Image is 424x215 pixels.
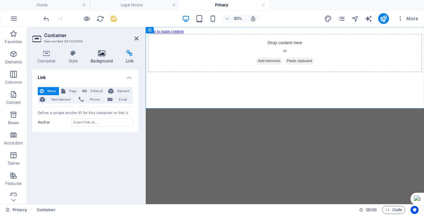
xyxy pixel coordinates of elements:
h6: Session time [359,206,377,214]
span: None [46,87,57,95]
h6: 80% [233,15,243,23]
p: Favorites [5,39,22,45]
button: None [38,87,59,95]
span: Add elements [138,38,171,48]
h4: Link [121,50,139,64]
i: Publish [380,15,387,23]
i: Undo: Delete elements (Ctrl+Z) [42,15,50,23]
span: Next element [47,96,74,104]
div: Define a unique anchor ID for this container to link it. [38,110,133,116]
span: More [397,15,418,22]
span: Code [385,206,402,214]
button: Usercentrics [411,206,419,214]
button: pages [338,15,346,23]
h4: Container [32,50,64,64]
h4: Background [86,50,121,64]
span: : [371,207,372,212]
i: On resize automatically adjust zoom level to fit chosen device. [250,16,256,22]
button: Email [105,96,133,104]
button: save [110,15,118,23]
button: Phone [77,96,105,104]
span: Email [115,96,131,104]
a: Click to cancel selection. Double-click to open Pages [5,206,27,214]
button: navigator [351,15,359,23]
i: Save (Ctrl+S) [110,15,118,23]
input: Enter HTML ID... [71,118,133,127]
span: Click to select. Double-click to edit [37,206,56,214]
a: Skip to main content [3,3,48,8]
button: Element [106,87,133,95]
p: Elements [5,59,22,65]
button: Next element [38,96,77,104]
button: design [324,15,332,23]
button: publish [378,13,389,24]
button: Page [59,87,80,95]
button: text_generator [365,15,373,23]
button: undo [42,15,50,23]
h2: Container [44,32,139,38]
span: External [89,87,104,95]
nav: breadcrumb [37,206,56,214]
i: Pages (Ctrl+Alt+S) [338,15,345,23]
div: Drop content here [3,9,345,57]
h4: Link [32,70,139,82]
i: Design (Ctrl+Alt+Y) [324,15,332,23]
button: External [80,87,106,95]
span: Phone [86,96,103,104]
span: Element [116,87,131,95]
i: AI Writer [365,15,372,23]
span: Paste clipboard [174,38,211,48]
h4: Legal Notice [90,1,179,9]
button: Code [382,206,405,214]
p: Boxes [8,120,19,126]
h4: Privacy [179,1,269,9]
h3: Element #ed-901420990 [44,38,125,45]
button: Click here to leave preview mode and continue editing [83,15,91,23]
span: 00 00 [366,206,376,214]
p: Features [5,181,22,186]
p: Columns [5,80,22,85]
p: Accordion [4,140,23,146]
span: Page [67,87,78,95]
button: reload [96,15,104,23]
button: 80% [222,15,246,23]
label: Anchor [38,118,71,127]
p: Tables [7,161,20,166]
p: Content [6,100,21,105]
i: Navigator [351,15,359,23]
i: Reload page [96,15,104,23]
h4: Style [64,50,86,64]
button: More [394,13,421,24]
